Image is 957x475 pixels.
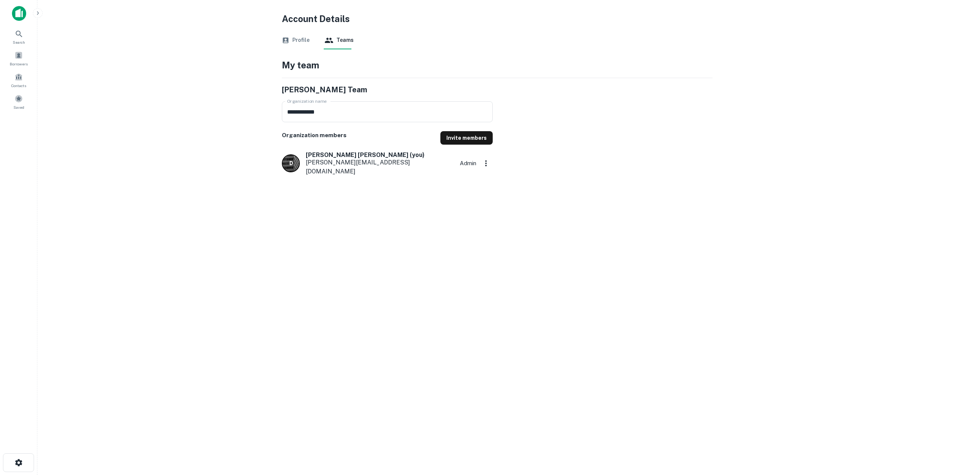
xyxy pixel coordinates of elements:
[282,84,367,95] h5: [PERSON_NAME] Team
[11,83,26,89] span: Contacts
[446,159,476,168] p: admin
[13,104,24,110] span: Saved
[2,70,35,90] a: Contacts
[324,31,354,49] button: Teams
[289,160,293,167] p: D
[306,158,446,176] p: [PERSON_NAME][EMAIL_ADDRESS][DOMAIN_NAME]
[282,12,713,25] h4: Account Details
[306,151,425,158] strong: [PERSON_NAME] [PERSON_NAME] (you)
[13,39,25,45] span: Search
[920,415,957,451] iframe: Chat Widget
[10,61,28,67] span: Borrowers
[2,92,35,112] a: Saved
[2,48,35,68] a: Borrowers
[12,6,26,21] img: capitalize-icon.png
[282,31,310,49] button: Profile
[282,131,347,140] h6: Organization members
[2,27,35,47] a: Search
[440,131,493,145] button: Invite members
[282,58,319,72] h4: My team
[287,98,327,104] label: Organization name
